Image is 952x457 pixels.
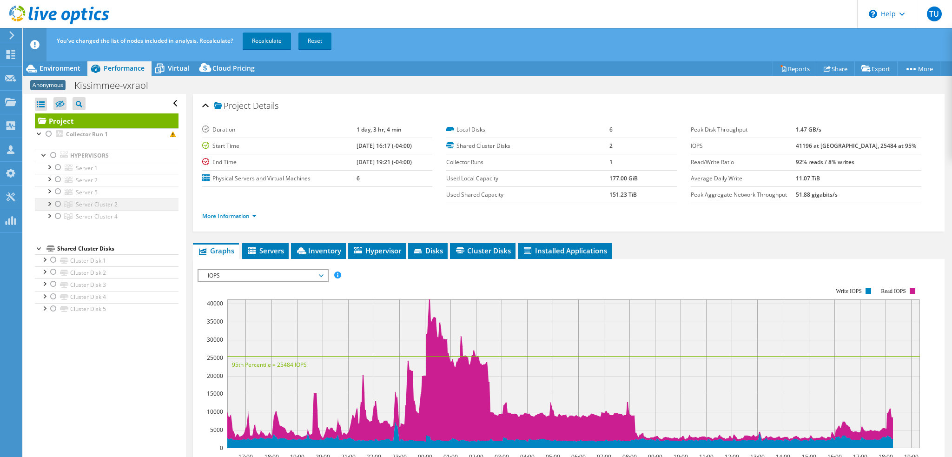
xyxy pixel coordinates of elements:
[220,444,223,452] text: 0
[35,174,178,186] a: Server 2
[796,174,820,182] b: 11.07 TiB
[40,64,80,73] span: Environment
[198,246,234,255] span: Graphs
[609,174,638,182] b: 177.00 GiB
[691,158,796,167] label: Read/Write Ratio
[168,64,189,73] span: Virtual
[296,246,341,255] span: Inventory
[881,288,906,294] text: Read IOPS
[446,190,609,199] label: Used Shared Capacity
[57,243,178,254] div: Shared Cluster Disks
[609,126,613,133] b: 6
[253,100,278,111] span: Details
[35,199,178,211] a: Server Cluster 2
[214,101,251,111] span: Project
[57,37,233,45] span: You've changed the list of nodes included in analysis. Recalculate?
[35,113,178,128] a: Project
[76,164,98,172] span: Server 1
[35,254,178,266] a: Cluster Disk 1
[35,303,178,315] a: Cluster Disk 5
[207,408,223,416] text: 10000
[212,64,255,73] span: Cloud Pricing
[76,200,118,208] span: Server Cluster 2
[609,142,613,150] b: 2
[353,246,401,255] span: Hypervisor
[796,142,916,150] b: 41196 at [GEOGRAPHIC_DATA], 25484 at 95%
[357,126,402,133] b: 1 day, 3 hr, 4 min
[357,174,360,182] b: 6
[691,190,796,199] label: Peak Aggregate Network Throughput
[207,372,223,380] text: 20000
[773,61,817,76] a: Reports
[104,64,145,73] span: Performance
[202,174,357,183] label: Physical Servers and Virtual Machines
[35,211,178,223] a: Server Cluster 4
[869,10,877,18] svg: \n
[247,246,284,255] span: Servers
[70,80,163,91] h1: Kissimmee-vxraol
[446,125,609,134] label: Local Disks
[35,186,178,198] a: Server 5
[796,126,821,133] b: 1.47 GB/s
[35,162,178,174] a: Server 1
[298,33,331,49] a: Reset
[854,61,898,76] a: Export
[691,125,796,134] label: Peak Disk Throughput
[927,7,942,21] span: TU
[817,61,855,76] a: Share
[796,158,854,166] b: 92% reads / 8% writes
[35,128,178,140] a: Collector Run 1
[207,390,223,397] text: 15000
[455,246,511,255] span: Cluster Disks
[609,158,613,166] b: 1
[691,141,796,151] label: IOPS
[207,318,223,325] text: 35000
[76,176,98,184] span: Server 2
[446,158,609,167] label: Collector Runs
[203,270,323,281] span: IOPS
[35,291,178,303] a: Cluster Disk 4
[357,142,412,150] b: [DATE] 16:17 (-04:00)
[446,141,609,151] label: Shared Cluster Disks
[202,158,357,167] label: End Time
[202,212,257,220] a: More Information
[413,246,443,255] span: Disks
[446,174,609,183] label: Used Local Capacity
[522,246,607,255] span: Installed Applications
[232,361,307,369] text: 95th Percentile = 25484 IOPS
[207,299,223,307] text: 40000
[796,191,838,199] b: 51.88 gigabits/s
[35,150,178,162] a: Hypervisors
[836,288,862,294] text: Write IOPS
[35,278,178,291] a: Cluster Disk 3
[76,212,118,220] span: Server Cluster 4
[357,158,412,166] b: [DATE] 19:21 (-04:00)
[897,61,940,76] a: More
[202,125,357,134] label: Duration
[207,336,223,344] text: 30000
[202,141,357,151] label: Start Time
[210,426,223,434] text: 5000
[35,266,178,278] a: Cluster Disk 2
[76,188,98,196] span: Server 5
[30,80,66,90] span: Anonymous
[243,33,291,49] a: Recalculate
[207,354,223,362] text: 25000
[66,130,108,138] b: Collector Run 1
[691,174,796,183] label: Average Daily Write
[609,191,637,199] b: 151.23 TiB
